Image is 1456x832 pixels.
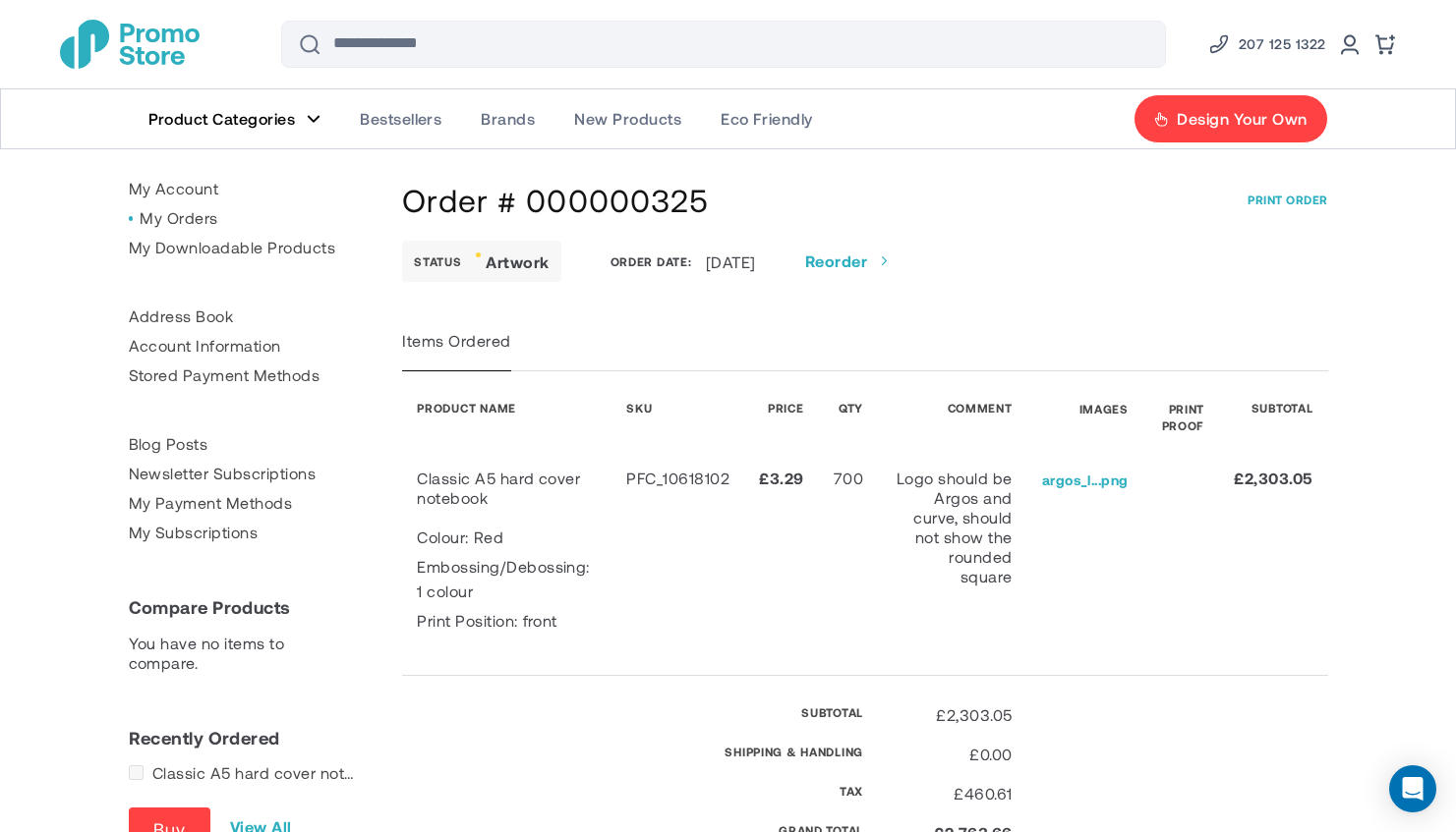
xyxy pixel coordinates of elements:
[744,386,818,444] th: Price
[152,763,355,783] a: Classic A5 hard cover notebook
[706,252,756,271] span: [DATE]
[611,254,692,268] span: Order Date:
[417,611,517,631] dt: Print Position
[474,527,503,547] dd: Red
[523,611,557,631] dd: front
[721,109,813,129] span: Eco Friendly
[1234,469,1312,488] span: £2,303.05
[1027,386,1143,444] th: Images
[969,745,1012,764] span: £0.00
[1248,193,1327,207] a: Print Order
[417,557,590,577] dt: Embossing/Debossing
[574,109,681,129] span: New Products
[129,336,355,356] a: Account Information
[129,238,355,257] a: My Downloadable Products
[129,634,355,673] div: You have no items to compare.
[129,493,355,513] a: My Payment Methods
[60,20,200,69] a: store logo
[417,469,580,507] strong: Classic A5 hard cover notebook
[1207,32,1326,56] a: Phone
[805,251,892,271] a: Reorder
[129,727,280,749] span: Recently Ordered
[819,386,878,444] th: Qty
[402,735,878,774] th: Shipping & Handling
[129,596,291,619] span: Compare Products
[148,109,296,129] span: Product Categories
[129,306,355,326] a: Address Book
[402,331,510,350] strong: Items Ordered
[60,20,200,69] img: Promotional Merchandise
[1389,765,1436,812] div: Open Intercom Messenger
[402,675,878,735] th: Subtotal
[129,523,355,542] a: My Subscriptions
[360,109,441,129] span: Bestsellers
[612,444,744,676] td: PFC_10618102
[936,705,1012,725] span: £2,303.05
[129,464,355,483] a: Newsletter Subscriptions
[481,109,535,129] span: Brands
[140,208,217,227] strong: My Orders
[402,179,1050,221] h1: Order # 000000325
[834,469,863,487] span: 700
[1239,32,1326,56] span: 207 125 1322
[476,252,549,271] span: Artwork
[878,386,1027,444] th: Comment
[954,784,1012,804] span: £460.61
[759,469,803,488] span: £3.29
[129,434,355,454] a: Blog Posts
[129,763,152,778] label: Add to Cart
[140,208,354,228] a: My Orders
[1143,386,1219,444] th: Print Proof
[1219,386,1327,444] th: Subtotal
[612,386,744,444] th: SKU
[878,444,1027,676] td: Logo should be Argos and curve, should not show the rounded square
[1042,471,1129,488] a: argos_l...png
[402,774,878,813] th: Tax
[417,527,468,547] dt: Colour
[417,582,473,601] dd: 1 colour
[402,386,612,444] th: Product Name
[129,179,355,198] a: My Account
[129,365,355,385] a: Stored Payment Methods
[1177,109,1307,129] span: Design Your Own
[414,254,461,268] span: Status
